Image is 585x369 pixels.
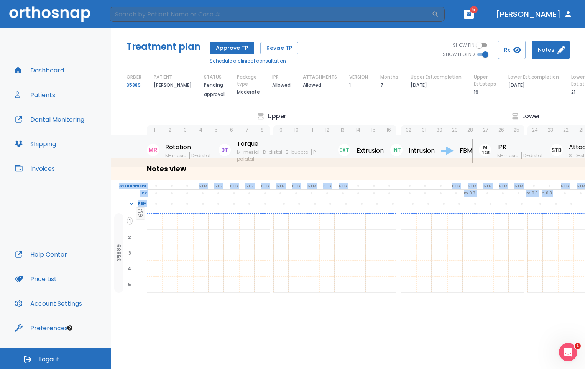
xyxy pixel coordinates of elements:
[522,112,540,121] p: Lower
[136,207,145,220] span: OA MX
[245,183,253,189] p: STD
[349,81,351,90] p: 1
[497,143,544,152] p: IPR
[357,146,384,155] p: Extrusion
[571,87,575,97] p: 21
[237,87,260,97] p: Moderate
[498,127,504,133] p: 26
[548,127,553,133] p: 23
[10,294,87,313] button: Account Settings
[10,319,72,337] button: Preferences
[303,81,321,90] p: Allowed
[493,7,576,21] button: [PERSON_NAME]
[483,127,488,133] p: 27
[10,110,89,128] button: Dental Monitoring
[470,6,478,13] span: 5
[214,183,222,189] p: STD
[272,74,279,81] p: IPR
[189,152,212,159] span: D-distal
[111,183,147,189] p: Attachment
[526,190,538,197] p: m 0.3
[127,74,141,81] p: ORDER
[199,183,207,189] p: STD
[268,112,286,121] p: Upper
[261,183,269,189] p: STD
[127,217,133,225] span: 1
[452,127,458,133] p: 29
[279,127,283,133] p: 9
[237,139,332,148] p: Torque
[422,127,426,133] p: 31
[292,183,300,189] p: STD
[165,143,212,152] p: Rotation
[409,146,435,155] p: Intrusion
[10,135,61,153] button: Shipping
[237,149,318,162] span: P-palatal
[127,249,133,256] span: 3
[498,41,526,59] button: Rx
[497,152,521,159] span: M-mesial
[147,163,186,175] h6: Notes view
[9,6,90,22] img: Orthosnap
[561,183,569,189] p: STD
[307,183,316,189] p: STD
[437,127,442,133] p: 30
[349,74,368,81] p: VERSION
[10,86,60,104] button: Patients
[310,127,313,133] p: 11
[127,81,141,90] a: 35889
[10,61,69,79] button: Dashboard
[474,74,496,87] p: Upper Est.steps
[10,159,59,178] button: Invoices
[483,183,491,189] p: STD
[246,127,248,133] p: 7
[111,190,147,197] p: IPR
[261,127,264,133] p: 8
[323,183,331,189] p: STD
[499,183,507,189] p: STD
[154,81,192,90] p: [PERSON_NAME]
[577,183,585,189] p: STD
[514,127,519,133] p: 25
[127,41,200,53] h5: Treatment plan
[110,7,432,22] input: Search by Patient Name or Case #
[411,74,462,81] p: Upper Est.completion
[380,81,383,90] p: 7
[230,127,233,133] p: 6
[575,343,581,349] span: 1
[464,190,475,197] p: m 0.3
[10,270,61,288] button: Price List
[260,42,298,54] button: Revise TP
[154,127,155,133] p: 1
[340,127,345,133] p: 13
[276,183,284,189] p: STD
[126,265,133,272] span: 4
[563,127,569,133] p: 22
[184,127,187,133] p: 3
[10,245,72,264] button: Help Center
[154,74,172,81] p: PATIENT
[542,190,552,197] p: d 0.3
[303,74,337,81] p: ATTACHMENTS
[325,127,329,133] p: 12
[199,127,202,133] p: 4
[215,127,218,133] p: 5
[474,87,478,97] p: 19
[559,343,577,361] iframe: Intercom live chat
[230,183,238,189] p: STD
[386,127,391,133] p: 16
[443,51,475,58] span: SHOW LEGEND
[468,183,476,189] p: STD
[460,146,472,155] p: FBM
[380,74,398,81] p: Months
[579,127,583,133] p: 21
[237,74,260,87] p: Package type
